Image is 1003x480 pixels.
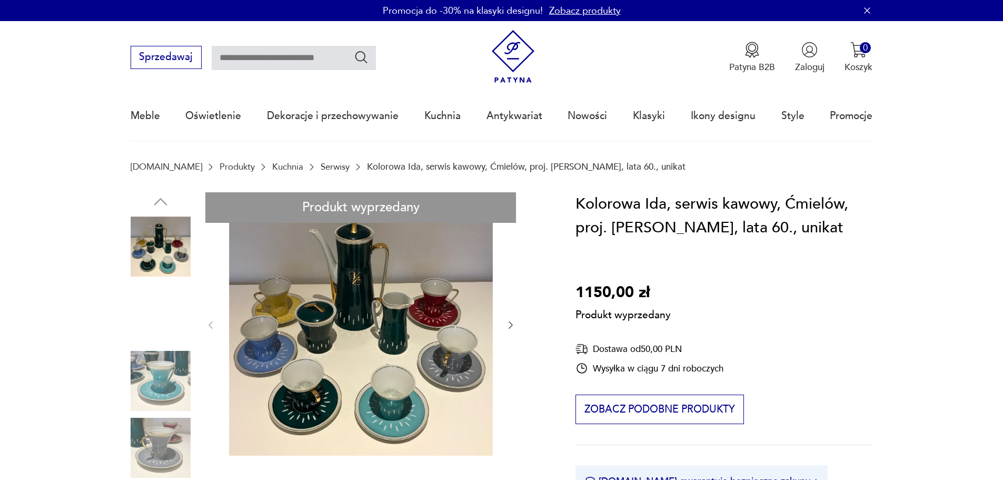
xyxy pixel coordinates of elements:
[845,61,872,73] p: Koszyk
[131,54,202,62] a: Sprzedawaj
[568,92,607,140] a: Nowości
[575,342,723,356] div: Dostawa od 50,00 PLN
[633,92,665,140] a: Klasyki
[744,42,760,58] img: Ikona medalu
[220,162,255,172] a: Produkty
[830,92,872,140] a: Promocje
[850,42,867,58] img: Ikona koszyka
[845,42,872,73] button: 0Koszyk
[131,162,202,172] a: [DOMAIN_NAME]
[795,61,825,73] p: Zaloguj
[131,92,160,140] a: Meble
[486,92,542,140] a: Antykwariat
[131,46,202,69] button: Sprzedawaj
[424,92,461,140] a: Kuchnia
[383,4,543,17] p: Promocja do -30% na klasyki designu!
[575,362,723,375] div: Wysyłka w ciągu 7 dni roboczych
[729,42,775,73] a: Ikona medaluPatyna B2B
[575,192,872,240] h1: Kolorowa Ida, serwis kawowy, Ćmielów, proj. [PERSON_NAME], lata 60., unikat
[729,61,775,73] p: Patyna B2B
[272,162,303,172] a: Kuchnia
[860,42,871,53] div: 0
[486,30,540,83] img: Patyna - sklep z meblami i dekoracjami vintage
[801,42,818,58] img: Ikonka użytkownika
[575,281,671,305] p: 1150,00 zł
[321,162,350,172] a: Serwisy
[575,342,588,356] img: Ikona dostawy
[267,92,399,140] a: Dekoracje i przechowywanie
[781,92,805,140] a: Style
[367,162,686,172] p: Kolorowa Ida, serwis kawowy, Ćmielów, proj. [PERSON_NAME], lata 60., unikat
[185,92,241,140] a: Oświetlenie
[575,395,743,424] button: Zobacz podobne produkty
[575,305,671,322] p: Produkt wyprzedany
[795,42,825,73] button: Zaloguj
[549,4,621,17] a: Zobacz produkty
[691,92,756,140] a: Ikony designu
[729,42,775,73] button: Patyna B2B
[354,50,369,65] button: Szukaj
